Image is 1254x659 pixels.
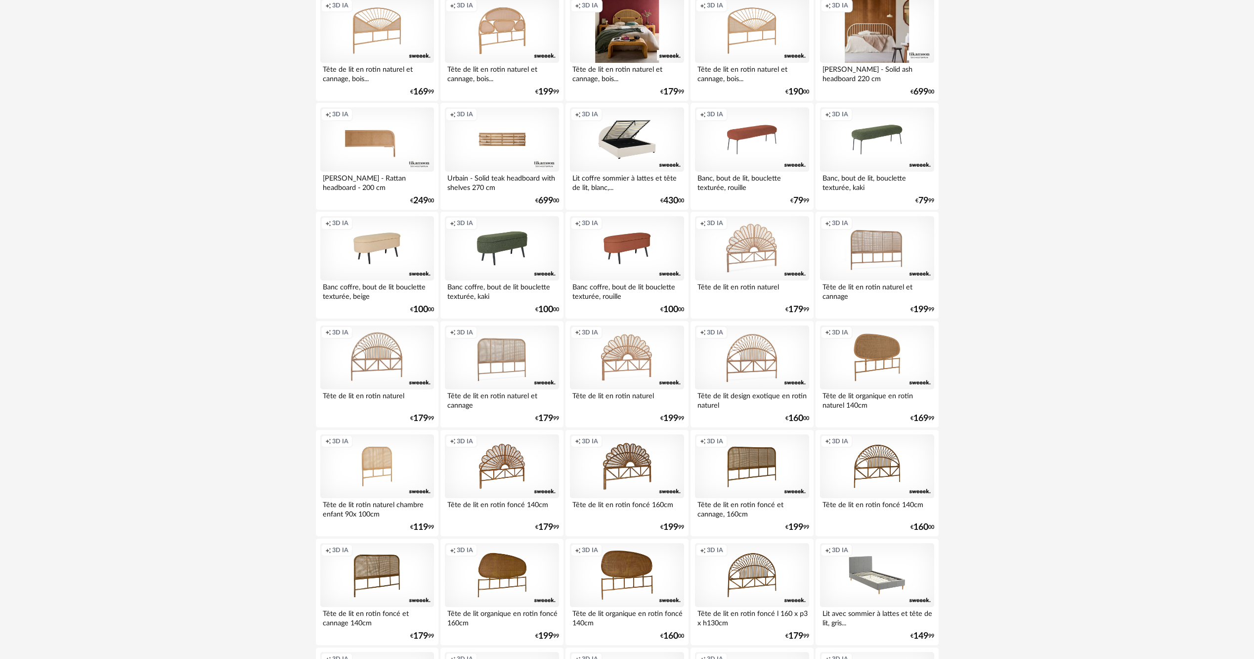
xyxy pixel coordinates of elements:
div: [PERSON_NAME] - Solid ash headboard 220 cm [820,63,934,83]
div: Tête de lit en rotin foncé et cannage 140cm [320,607,434,627]
div: Tête de lit en rotin naturel et cannage, bois... [445,63,559,83]
span: 100 [663,306,678,313]
span: 3D IA [457,110,473,118]
span: Creation icon [575,329,581,336]
span: 160 [663,633,678,640]
a: Creation icon 3D IA Banc, bout de lit, bouclette texturée, kaki €7999 [816,103,938,210]
span: Creation icon [325,329,331,336]
span: 119 [413,524,428,531]
span: Creation icon [450,219,456,227]
span: 430 [663,197,678,204]
div: € 99 [535,633,559,640]
div: € 00 [910,89,934,95]
span: 3D IA [582,1,598,9]
div: € 00 [660,197,684,204]
a: Creation icon 3D IA Tête de lit en rotin foncé et cannage, 160cm €19999 [691,430,813,537]
a: Creation icon 3D IA Tête de lit en rotin foncé 160cm €19999 [565,430,688,537]
span: 3D IA [832,110,848,118]
span: Creation icon [325,1,331,9]
div: € 00 [410,197,434,204]
span: 3D IA [707,219,723,227]
div: € 99 [910,306,934,313]
span: 3D IA [457,437,473,445]
span: 3D IA [582,110,598,118]
span: Creation icon [825,546,831,554]
a: Creation icon 3D IA Tête de lit rotin naturel chambre enfant 90x 100cm €11999 [316,430,438,537]
a: Creation icon 3D IA Tête de lit en rotin naturel €17999 [316,321,438,428]
span: 3D IA [832,546,848,554]
a: Creation icon 3D IA Urbain - Solid teak headboard with shelves 270 cm €69900 [440,103,563,210]
a: Creation icon 3D IA Banc coffre, bout de lit bouclette texturée, rouille €10000 [565,212,688,319]
span: 3D IA [582,329,598,336]
a: Creation icon 3D IA Tête de lit organique en rotin foncé 140cm €16000 [565,539,688,646]
span: 3D IA [707,437,723,445]
div: € 00 [535,306,559,313]
span: Creation icon [325,437,331,445]
span: 3D IA [707,1,723,9]
div: € 00 [660,633,684,640]
span: 3D IA [707,329,723,336]
div: Tête de lit en rotin naturel et cannage, bois... [570,63,684,83]
div: Tête de lit en rotin naturel [320,389,434,409]
div: Tête de lit en rotin naturel et cannage, bois... [695,63,809,83]
span: 3D IA [707,546,723,554]
span: Creation icon [825,1,831,9]
a: Creation icon 3D IA [PERSON_NAME] - Rattan headboard - 200 cm €24900 [316,103,438,210]
span: Creation icon [700,329,706,336]
span: Creation icon [825,110,831,118]
span: Creation icon [450,1,456,9]
div: Banc coffre, bout de lit bouclette texturée, rouille [570,281,684,300]
div: € 99 [785,633,809,640]
span: 3D IA [332,1,348,9]
span: 179 [538,415,553,422]
span: 100 [413,306,428,313]
span: 199 [538,89,553,95]
span: 169 [913,415,928,422]
span: 3D IA [457,219,473,227]
span: 169 [413,89,428,95]
a: Creation icon 3D IA Tête de lit organique en rotin foncé 160cm €19999 [440,539,563,646]
span: Creation icon [325,110,331,118]
span: 149 [913,633,928,640]
div: Tête de lit organique en rotin foncé 160cm [445,607,559,627]
div: Tête de lit en rotin naturel et cannage, bois... [320,63,434,83]
span: Creation icon [700,219,706,227]
div: Tête de lit en rotin naturel et cannage [820,281,934,300]
a: Creation icon 3D IA Lit avec sommier à lattes et tête de lit, gris... €14999 [816,539,938,646]
a: Creation icon 3D IA Banc, bout de lit, bouclette texturée, rouille €7999 [691,103,813,210]
span: Creation icon [575,546,581,554]
a: Creation icon 3D IA Tête de lit en rotin foncé l 160 x p3 x h130cm €17999 [691,539,813,646]
span: Creation icon [450,437,456,445]
div: € 99 [410,633,434,640]
span: 3D IA [457,1,473,9]
span: 79 [918,197,928,204]
div: € 99 [410,89,434,95]
div: € 99 [535,524,559,531]
span: 79 [793,197,803,204]
span: 3D IA [582,437,598,445]
div: € 99 [535,89,559,95]
span: 699 [913,89,928,95]
span: 199 [788,524,803,531]
span: Creation icon [825,437,831,445]
span: 190 [788,89,803,95]
span: Creation icon [325,546,331,554]
span: 179 [663,89,678,95]
span: Creation icon [700,1,706,9]
span: 3D IA [832,329,848,336]
span: 179 [413,415,428,422]
div: € 99 [910,415,934,422]
div: Urbain - Solid teak headboard with shelves 270 cm [445,172,559,191]
div: € 00 [535,197,559,204]
div: € 99 [790,197,809,204]
div: Banc, bout de lit, bouclette texturée, rouille [695,172,809,191]
span: 3D IA [332,329,348,336]
span: Creation icon [825,329,831,336]
div: € 99 [660,89,684,95]
a: Creation icon 3D IA Tête de lit en rotin naturel €17999 [691,212,813,319]
div: Tête de lit en rotin foncé et cannage, 160cm [695,498,809,518]
div: € 99 [785,306,809,313]
span: Creation icon [700,110,706,118]
span: 179 [788,306,803,313]
a: Creation icon 3D IA Tête de lit organique en rotin naturel 140cm €16999 [816,321,938,428]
